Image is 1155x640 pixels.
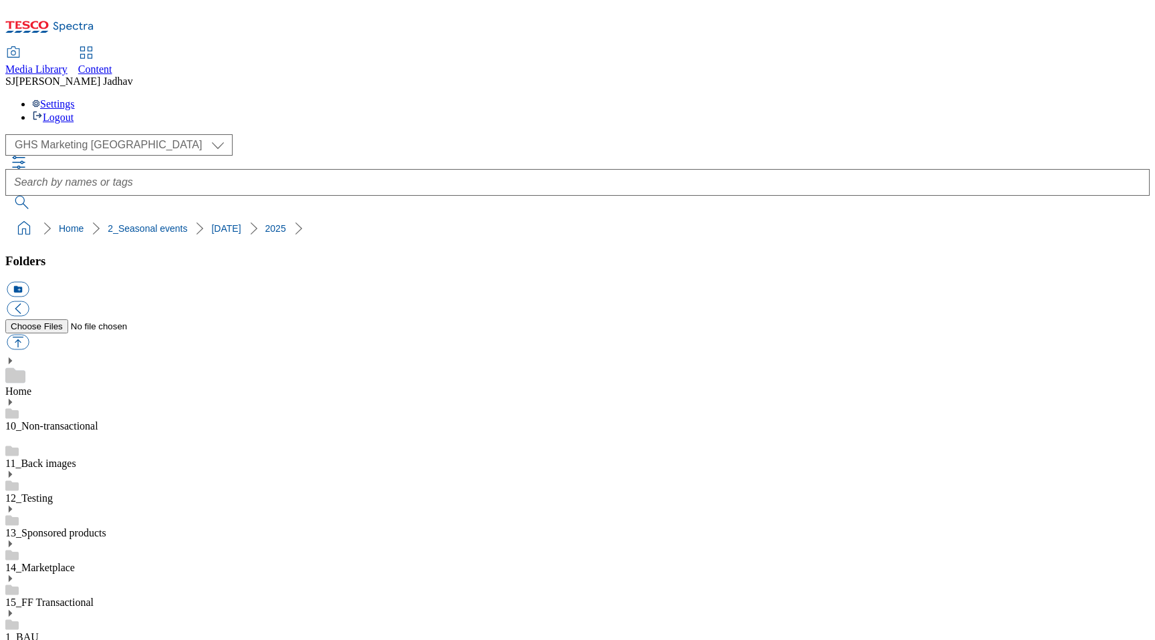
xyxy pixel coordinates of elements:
a: 15_FF Transactional [5,597,94,608]
a: Home [59,223,84,234]
a: Home [5,385,31,397]
span: SJ [5,75,15,87]
input: Search by names or tags [5,169,1150,196]
a: Media Library [5,47,68,75]
a: 2025 [265,223,286,234]
a: 11_Back images [5,458,76,469]
a: [DATE] [211,223,241,234]
span: [PERSON_NAME] Jadhav [15,75,133,87]
span: Media Library [5,63,68,75]
a: 10_Non-transactional [5,420,98,432]
nav: breadcrumb [5,216,1150,241]
a: Settings [32,98,75,110]
a: 13_Sponsored products [5,527,106,538]
a: home [13,218,35,239]
span: Content [78,63,112,75]
a: 12_Testing [5,492,53,504]
a: Logout [32,112,74,123]
a: Content [78,47,112,75]
a: 14_Marketplace [5,562,75,573]
a: 2_Seasonal events [108,223,187,234]
h3: Folders [5,254,1150,269]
